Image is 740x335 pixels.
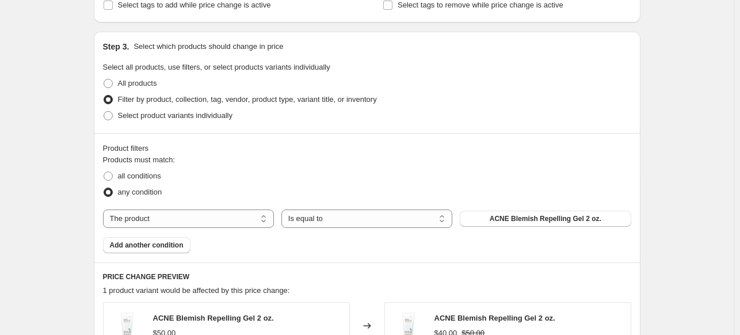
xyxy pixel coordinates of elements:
span: any condition [118,188,162,196]
span: ACNE Blemish Repelling Gel 2 oz. [434,314,555,322]
span: ACNE Blemish Repelling Gel 2 oz. [490,214,601,223]
span: Select tags to remove while price change is active [398,1,563,9]
span: Select tags to add while price change is active [118,1,271,9]
span: Filter by product, collection, tag, vendor, product type, variant title, or inventory [118,95,377,104]
div: Product filters [103,143,631,154]
h6: PRICE CHANGE PREVIEW [103,272,631,281]
h2: Step 3. [103,41,129,52]
span: Select product variants individually [118,111,232,120]
span: all conditions [118,172,161,180]
button: Add another condition [103,237,190,253]
span: Products must match: [103,155,176,164]
span: All products [118,79,157,87]
p: Select which products should change in price [133,41,283,52]
span: Select all products, use filters, or select products variants individually [103,63,330,71]
span: ACNE Blemish Repelling Gel 2 oz. [153,314,274,322]
button: ACNE Blemish Repelling Gel 2 oz. [460,211,631,227]
span: 1 product variant would be affected by this price change: [103,286,290,295]
span: Add another condition [110,241,184,250]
